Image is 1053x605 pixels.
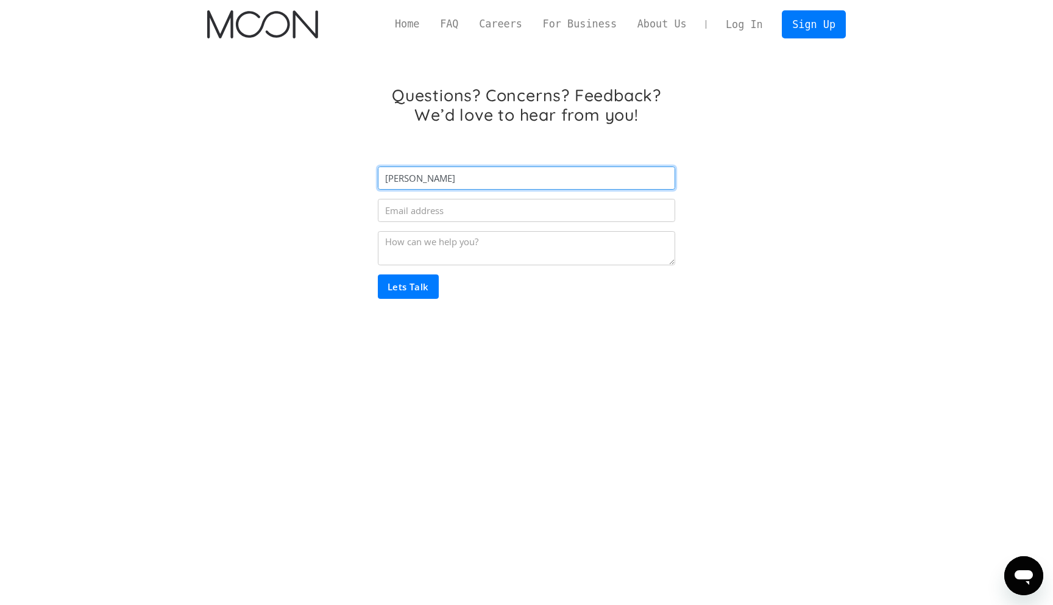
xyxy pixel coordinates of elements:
img: Moon Logo [207,10,317,38]
input: Name [378,166,675,190]
a: home [207,10,317,38]
a: Log In [715,11,773,38]
a: For Business [533,16,627,32]
iframe: Button to launch messaging window [1004,556,1043,595]
a: Careers [469,16,532,32]
form: Email Form [378,158,675,299]
h1: Questions? Concerns? Feedback? We’d love to hear from you! [378,85,675,124]
a: About Us [627,16,697,32]
a: Home [385,16,430,32]
input: Lets Talk [378,274,439,299]
a: FAQ [430,16,469,32]
a: Sign Up [782,10,845,38]
input: Email address [378,199,675,222]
